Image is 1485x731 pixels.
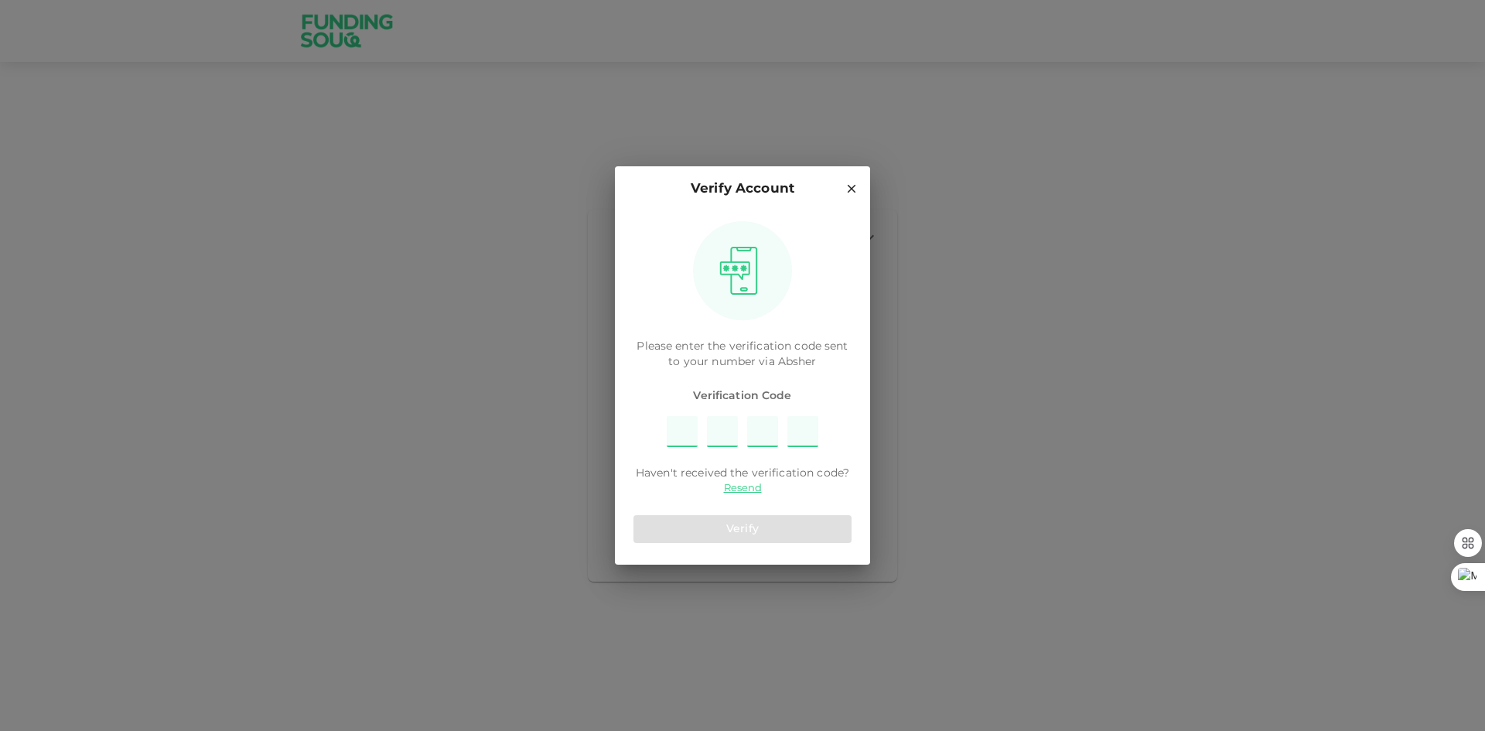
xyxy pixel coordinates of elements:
span: Verification Code [633,388,852,404]
input: Please enter OTP character 4 [787,416,818,447]
a: Resend [724,481,762,496]
p: Please enter the verification code sent to your number via Absher [633,339,852,370]
input: Please enter OTP character 3 [747,416,778,447]
input: Please enter OTP character 2 [707,416,738,447]
p: Verify Account [691,179,794,200]
input: Please enter OTP character 1 [667,416,698,447]
img: otpImage [714,246,763,295]
span: Haven't received the verification code? [636,466,849,481]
